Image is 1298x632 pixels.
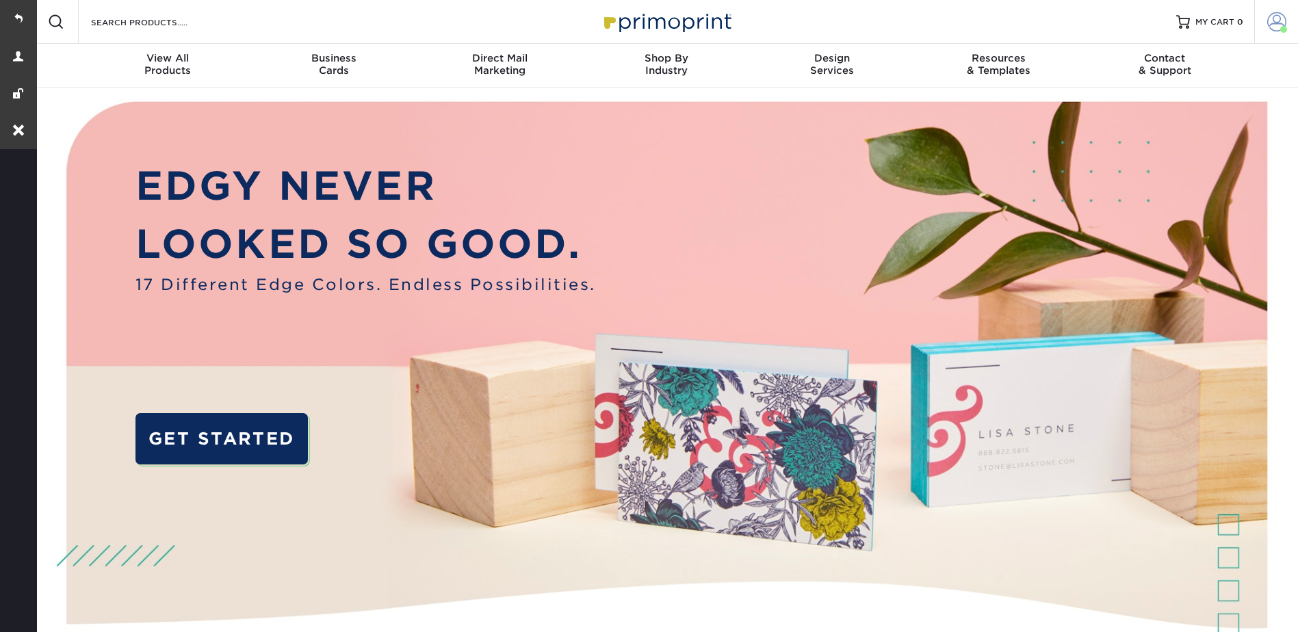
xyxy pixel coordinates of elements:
[916,44,1082,88] a: Resources& Templates
[85,52,251,77] div: Products
[583,52,749,77] div: Industry
[250,52,417,77] div: Cards
[135,413,308,464] a: GET STARTED
[583,52,749,64] span: Shop By
[916,52,1082,77] div: & Templates
[1195,16,1234,28] span: MY CART
[749,44,916,88] a: DesignServices
[583,44,749,88] a: Shop ByIndustry
[417,52,583,64] span: Direct Mail
[85,52,251,64] span: View All
[135,273,596,296] span: 17 Different Edge Colors. Endless Possibilities.
[749,52,916,64] span: Design
[1082,52,1248,64] span: Contact
[417,44,583,88] a: Direct MailMarketing
[417,52,583,77] div: Marketing
[90,14,223,30] input: SEARCH PRODUCTS.....
[85,44,251,88] a: View AllProducts
[749,52,916,77] div: Services
[916,52,1082,64] span: Resources
[1082,52,1248,77] div: & Support
[1237,17,1243,27] span: 0
[1082,44,1248,88] a: Contact& Support
[135,157,596,215] p: EDGY NEVER
[250,52,417,64] span: Business
[3,590,116,627] iframe: Google Customer Reviews
[250,44,417,88] a: BusinessCards
[598,7,735,36] img: Primoprint
[135,215,596,273] p: LOOKED SO GOOD.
